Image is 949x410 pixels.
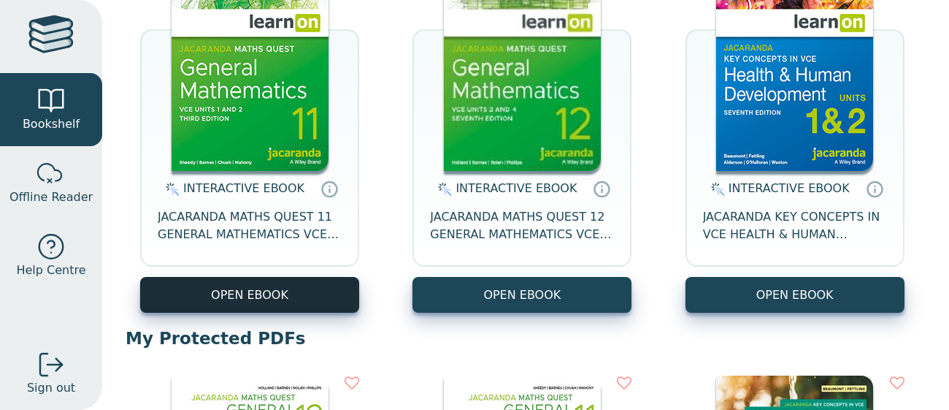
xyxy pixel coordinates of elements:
span: JACARANDA KEY CONCEPTS IN VCE HEALTH & HUMAN DEVELOPMENT UNITS 1&2 LEARNON EBOOK 7E (INCL. [GEOGR... [703,208,887,243]
img: interactive.svg [707,181,725,198]
span: Bookshelf [23,115,80,133]
p: My Protected PDFs [126,327,926,349]
span: JACARANDA MATHS QUEST 11 GENERAL MATHEMATICS VCE UNITS 1&2 3E LEARNON [158,208,342,243]
button: OPEN EBOOK [685,277,904,313]
span: INTERACTIVE EBOOK [729,181,850,195]
a: Interactive eBooks are accessed online via the publisher’s portal. They contain interactive resou... [320,180,338,197]
a: Interactive eBooks are accessed online via the publisher’s portal. They contain interactive resou... [866,180,883,197]
span: INTERACTIVE EBOOK [456,181,577,195]
span: Sign out [27,379,75,397]
span: Offline Reader [9,189,93,206]
a: Interactive eBooks are accessed online via the publisher’s portal. They contain interactive resou... [593,180,610,197]
img: interactive.svg [434,181,452,198]
span: Help Centre [16,262,85,279]
button: OPEN EBOOK [140,277,359,313]
button: OPEN EBOOK [412,277,631,313]
span: JACARANDA MATHS QUEST 12 GENERAL MATHEMATICS VCE UNITS 3 & 4 7E LEARNON [430,208,614,243]
img: interactive.svg [161,181,180,198]
span: INTERACTIVE EBOOK [183,181,304,195]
